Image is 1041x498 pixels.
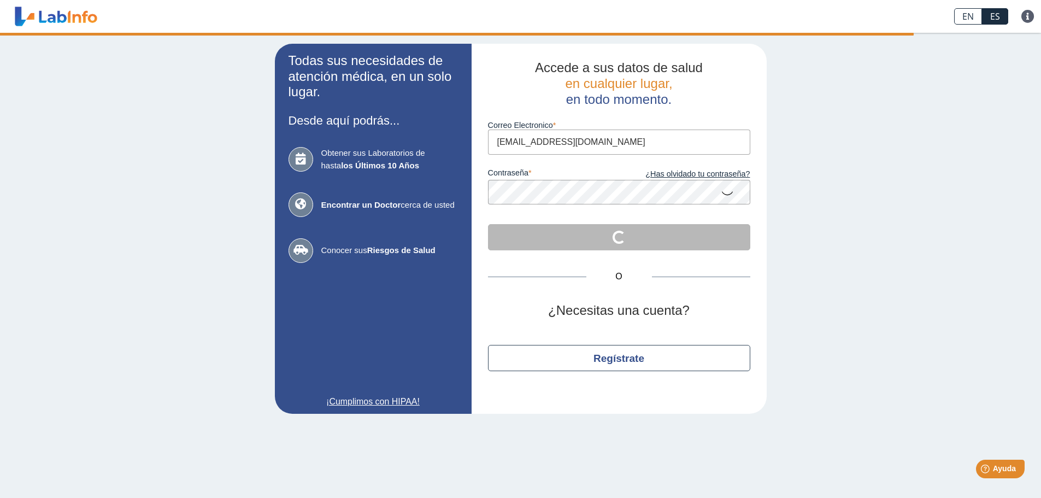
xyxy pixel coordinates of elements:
h3: Desde aquí podrás... [289,114,458,127]
span: Accede a sus datos de salud [535,60,703,75]
span: en todo momento. [566,92,672,107]
a: ES [982,8,1008,25]
span: Obtener sus Laboratorios de hasta [321,147,458,172]
a: EN [954,8,982,25]
a: ¿Has olvidado tu contraseña? [619,168,750,180]
span: cerca de usted [321,199,458,212]
label: contraseña [488,168,619,180]
label: Correo Electronico [488,121,750,130]
h2: Todas sus necesidades de atención médica, en un solo lugar. [289,53,458,100]
a: ¡Cumplimos con HIPAA! [289,395,458,408]
h2: ¿Necesitas una cuenta? [488,303,750,319]
b: Riesgos de Salud [367,245,436,255]
button: Regístrate [488,345,750,371]
iframe: Help widget launcher [944,455,1029,486]
span: O [586,270,652,283]
b: los Últimos 10 Años [341,161,419,170]
span: Conocer sus [321,244,458,257]
b: Encontrar un Doctor [321,200,401,209]
span: en cualquier lugar, [565,76,672,91]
